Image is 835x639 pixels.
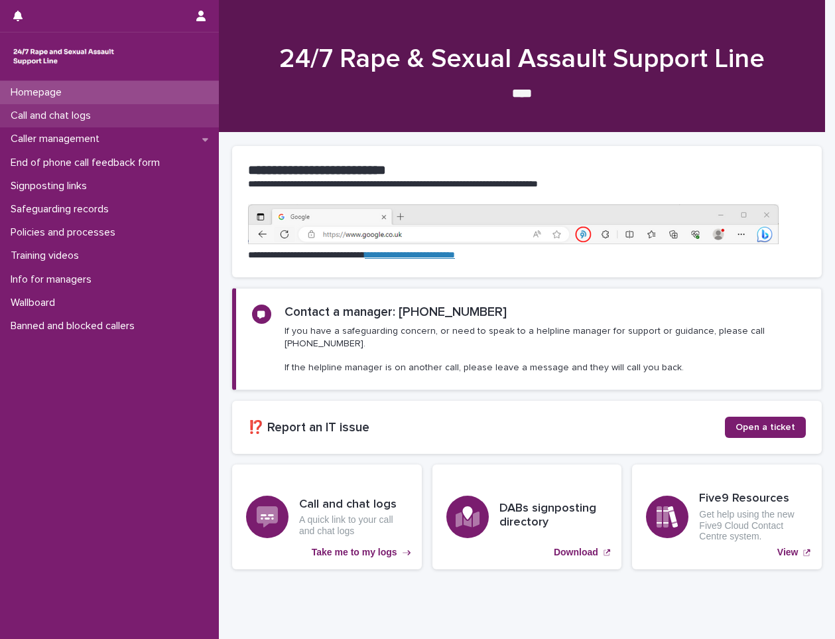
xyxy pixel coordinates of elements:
[5,180,97,192] p: Signposting links
[232,464,422,569] a: Take me to my logs
[5,86,72,99] p: Homepage
[432,464,622,569] a: Download
[699,492,808,506] h3: Five9 Resources
[299,498,408,512] h3: Call and chat logs
[285,325,805,374] p: If you have a safeguarding concern, or need to speak to a helpline manager for support or guidanc...
[299,514,408,537] p: A quick link to your call and chat logs
[5,226,126,239] p: Policies and processes
[554,547,598,558] p: Download
[632,464,822,569] a: View
[5,109,101,122] p: Call and chat logs
[499,502,608,530] h3: DABs signposting directory
[312,547,397,558] p: Take me to my logs
[699,509,808,542] p: Get help using the new Five9 Cloud Contact Centre system.
[736,423,795,432] span: Open a ticket
[725,417,806,438] a: Open a ticket
[11,43,117,70] img: rhQMoQhaT3yELyF149Cw
[5,273,102,286] p: Info for managers
[248,204,779,244] img: https%3A%2F%2Fcdn.document360.io%2F0deca9d6-0dac-4e56-9e8f-8d9979bfce0e%2FImages%2FDocumentation%...
[248,420,725,435] h2: ⁉️ Report an IT issue
[5,297,66,309] p: Wallboard
[285,305,507,320] h2: Contact a manager: [PHONE_NUMBER]
[5,249,90,262] p: Training videos
[777,547,799,558] p: View
[232,43,812,75] h1: 24/7 Rape & Sexual Assault Support Line
[5,133,110,145] p: Caller management
[5,320,145,332] p: Banned and blocked callers
[5,203,119,216] p: Safeguarding records
[5,157,170,169] p: End of phone call feedback form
